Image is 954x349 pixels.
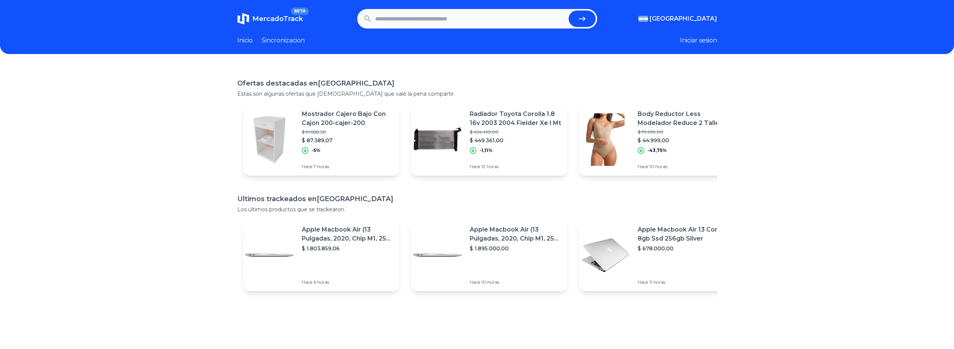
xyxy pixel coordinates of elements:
[302,245,393,252] p: $ 1.803.859,06
[262,36,305,45] a: Sincronizacion
[237,13,249,25] img: MercadoTrack
[302,137,393,144] p: $ 87.389,07
[638,129,729,135] p: $ 79.999,00
[243,219,399,291] a: Featured imageApple Macbook Air (13 Pulgadas, 2020, Chip M1, 256 Gb De Ssd, 8 Gb De Ram) - Plata$...
[579,219,735,291] a: Featured imageApple Macbook Air 13 Core I5 8gb Ssd 256gb Silver$ 678.000,00Hace 11 horas
[479,147,493,153] p: -1,11%
[411,113,464,166] img: Featured image
[638,16,648,22] img: Argentina
[470,137,561,144] p: $ 449.361,00
[638,245,729,252] p: $ 678.000,00
[302,129,393,135] p: $ 91.988,50
[411,219,567,291] a: Featured imageApple Macbook Air (13 Pulgadas, 2020, Chip M1, 256 Gb De Ssd, 8 Gb De Ram) - Plata$...
[237,36,253,45] a: Inicio
[312,147,320,153] p: -5%
[237,206,717,213] p: Los ultimos productos que se trackearon.
[291,8,309,15] span: BETA
[411,104,567,176] a: Featured imageRadiador Toyota Corolla 1.8 16v 2003 2004 Fielder Xe I Mt$ 454.410,00$ 449.361,00-1...
[638,164,729,170] p: Hace 10 horas
[470,164,561,170] p: Hace 12 horas
[638,14,717,23] button: [GEOGRAPHIC_DATA]
[237,13,303,25] a: MercadoTrackBETA
[470,225,561,243] p: Apple Macbook Air (13 Pulgadas, 2020, Chip M1, 256 Gb De Ssd, 8 Gb De Ram) - Plata
[638,110,729,128] p: Body Reductor Less Modelador Reduce 2 Talles
[470,110,561,128] p: Radiador Toyota Corolla 1.8 16v 2003 2004 Fielder Xe I Mt
[237,194,717,204] h1: Ultimos trackeados en [GEOGRAPHIC_DATA]
[302,225,393,243] p: Apple Macbook Air (13 Pulgadas, 2020, Chip M1, 256 Gb De Ssd, 8 Gb De Ram) - Plata
[243,104,399,176] a: Featured imageMostrador Cajero Bajo Con Cajon 200-cajer-200$ 91.988,50$ 87.389,07-5%Hace 7 horas
[470,129,561,135] p: $ 454.410,00
[638,225,729,243] p: Apple Macbook Air 13 Core I5 8gb Ssd 256gb Silver
[650,14,717,23] span: [GEOGRAPHIC_DATA]
[638,137,729,144] p: $ 44.999,00
[252,15,303,23] span: MercadoTrack
[638,279,729,285] p: Hace 11 horas
[243,229,296,281] img: Featured image
[680,36,717,45] button: Iniciar sesion
[470,279,561,285] p: Hace 10 horas
[411,229,464,281] img: Featured image
[302,164,393,170] p: Hace 7 horas
[237,90,717,98] p: Estas son algunas ofertas que [DEMOGRAPHIC_DATA] que vale la pena compartir.
[237,78,717,89] h1: Ofertas destacadas en [GEOGRAPHIC_DATA]
[243,113,296,166] img: Featured image
[579,113,632,166] img: Featured image
[470,245,561,252] p: $ 1.895.000,00
[302,110,393,128] p: Mostrador Cajero Bajo Con Cajon 200-cajer-200
[302,279,393,285] p: Hace 6 horas
[647,147,667,153] p: -43,75%
[579,229,632,281] img: Featured image
[579,104,735,176] a: Featured imageBody Reductor Less Modelador Reduce 2 Talles$ 79.999,00$ 44.999,00-43,75%Hace 10 horas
